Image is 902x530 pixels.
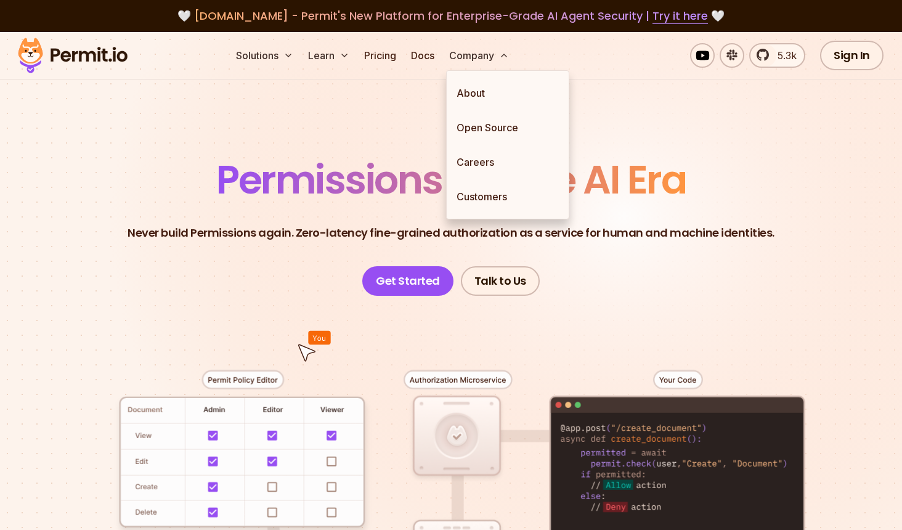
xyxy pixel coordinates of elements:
a: Customers [447,179,569,214]
span: [DOMAIN_NAME] - Permit's New Platform for Enterprise-Grade AI Agent Security | [194,8,708,23]
a: Try it here [652,8,708,24]
a: Sign In [820,41,884,70]
span: 5.3k [770,48,797,63]
a: Get Started [362,266,453,296]
span: Permissions for The AI Era [216,152,686,207]
img: Permit logo [12,35,133,76]
div: 🤍 🤍 [30,7,872,25]
a: Open Source [447,110,569,145]
p: Never build Permissions again. Zero-latency fine-grained authorization as a service for human and... [128,224,774,242]
a: 5.3k [749,43,805,68]
a: Docs [406,43,439,68]
a: Careers [447,145,569,179]
a: About [447,76,569,110]
a: Pricing [359,43,401,68]
button: Company [444,43,514,68]
button: Solutions [231,43,298,68]
a: Talk to Us [461,266,540,296]
button: Learn [303,43,354,68]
